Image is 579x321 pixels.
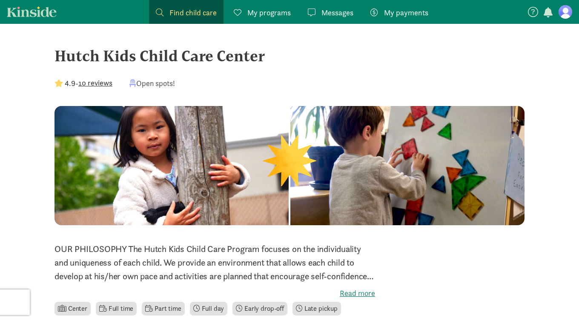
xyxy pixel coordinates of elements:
[129,77,175,89] div: Open spots!
[292,302,341,315] li: Late pickup
[7,6,57,17] a: Kinside
[54,288,375,298] label: Read more
[142,302,184,315] li: Part time
[96,302,137,315] li: Full time
[384,7,428,18] span: My payments
[190,302,228,315] li: Full day
[65,78,75,88] strong: 4.9
[54,302,91,315] li: Center
[321,7,353,18] span: Messages
[54,77,112,89] div: -
[247,7,291,18] span: My programs
[169,7,217,18] span: Find child care
[54,242,375,283] p: OUR PHILOSOPHY The Hutch Kids Child Care Program focuses on the individuality and uniqueness of e...
[54,44,525,67] div: Hutch Kids Child Care Center
[232,302,287,315] li: Early drop-off
[78,77,112,89] button: 10 reviews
